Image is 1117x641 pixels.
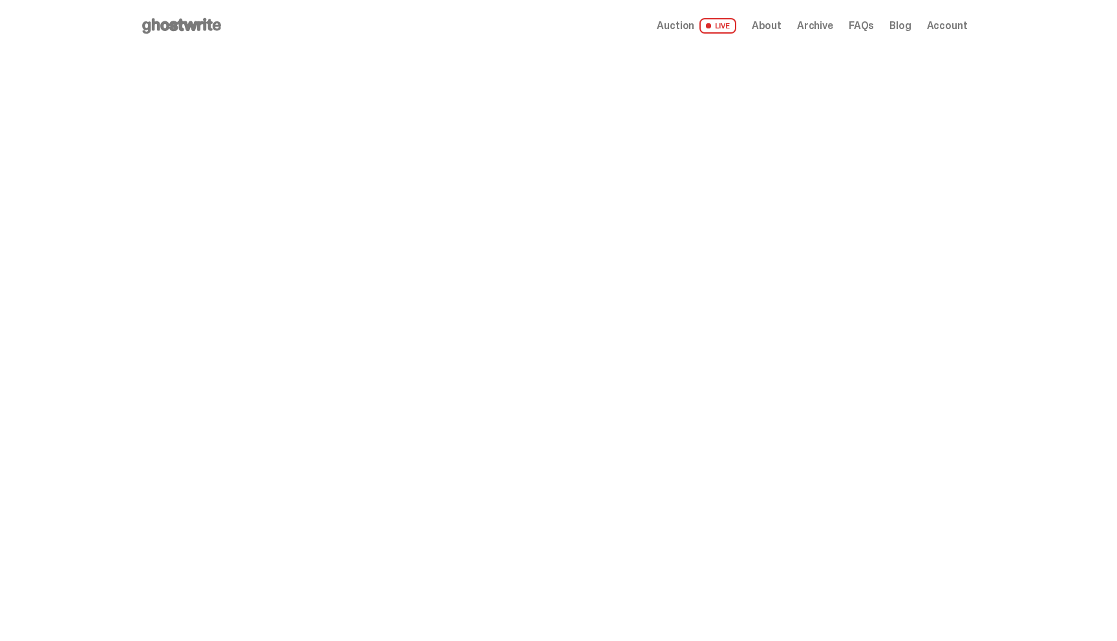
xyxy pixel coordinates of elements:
a: About [752,21,782,31]
a: FAQs [849,21,874,31]
a: Blog [889,21,911,31]
span: Auction [657,21,694,31]
a: Account [927,21,968,31]
a: Auction LIVE [657,18,736,34]
span: LIVE [699,18,736,34]
a: Archive [797,21,833,31]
